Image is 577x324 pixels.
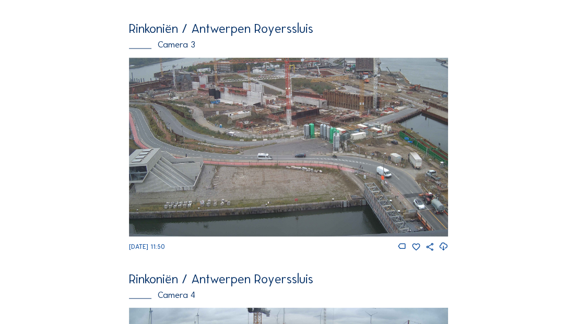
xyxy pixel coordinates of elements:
[129,22,448,35] div: Rinkoniën / Antwerpen Royerssluis
[129,272,448,285] div: Rinkoniën / Antwerpen Royerssluis
[129,57,448,237] img: Image
[129,291,448,299] div: Camera 4
[129,41,448,50] div: Camera 3
[129,243,165,250] span: [DATE] 11:50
